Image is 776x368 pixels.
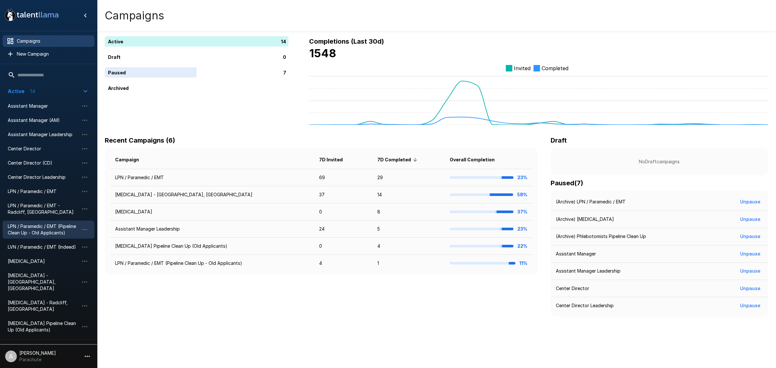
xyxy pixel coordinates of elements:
[738,283,763,295] button: Unpause
[556,233,646,240] p: (Archive) Phlebotomists Pipeline Clean Up
[314,255,372,272] td: 4
[556,285,589,292] p: Center Director
[517,226,527,232] b: 23%
[517,192,527,197] b: 58%
[556,268,620,274] p: Assistant Manager Leadership
[738,196,763,208] button: Unpause
[314,186,372,203] td: 37
[556,199,626,205] p: (Archive) LPN / Paramedic / EMT
[283,54,286,60] p: 0
[105,9,164,22] h4: Campaigns
[110,169,314,186] td: LPN / Paramedic / EMT
[556,302,614,309] p: Center Director Leadership
[372,238,445,255] td: 4
[517,209,527,214] b: 37%
[309,47,336,60] b: 1548
[372,221,445,238] td: 5
[517,243,527,249] b: 22%
[450,156,503,164] span: Overall Completion
[556,251,596,257] p: Assistant Manager
[372,255,445,272] td: 1
[372,186,445,203] td: 14
[377,156,419,164] span: 7D Completed
[738,213,763,225] button: Unpause
[372,203,445,221] td: 8
[319,156,351,164] span: 7D Invited
[314,203,372,221] td: 0
[110,186,314,203] td: [MEDICAL_DATA] - [GEOGRAPHIC_DATA], [GEOGRAPHIC_DATA]
[556,216,614,222] p: (Archive) [MEDICAL_DATA]
[561,158,758,165] p: No Draft campaigns
[110,221,314,238] td: Assistant Manager Leadership
[314,238,372,255] td: 0
[281,38,286,45] p: 14
[110,203,314,221] td: [MEDICAL_DATA]
[105,136,175,144] b: Recent Campaigns (6)
[309,38,384,45] b: Completions (Last 30d)
[372,169,445,186] td: 29
[517,175,527,180] b: 23%
[551,136,567,144] b: Draft
[519,260,527,266] b: 11%
[738,265,763,277] button: Unpause
[551,179,583,187] b: Paused ( 7 )
[110,238,314,255] td: [MEDICAL_DATA] Pipeline Clean Up (Old Applicants)
[314,221,372,238] td: 24
[738,300,763,312] button: Unpause
[314,169,372,186] td: 69
[115,156,147,164] span: Campaign
[283,69,286,76] p: 7
[738,248,763,260] button: Unpause
[738,231,763,243] button: Unpause
[110,255,314,272] td: LPN / Paramedic / EMT (Pipeline Clean Up - Old Applicants)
